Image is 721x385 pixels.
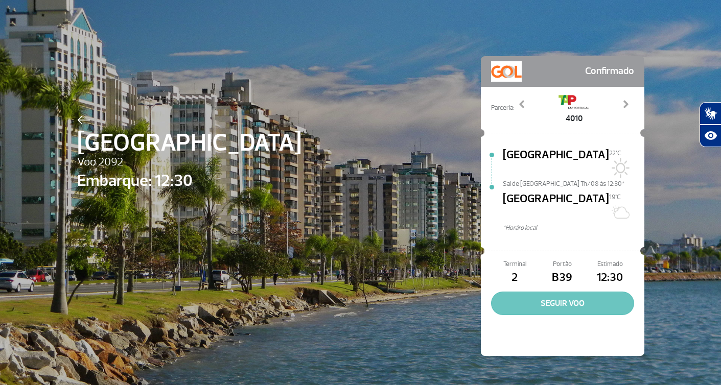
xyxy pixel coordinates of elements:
span: Confirmado [585,61,634,82]
span: 12:30 [586,269,634,286]
span: Embarque: 12:30 [77,169,301,193]
span: Estimado [586,259,634,269]
span: *Horáro local [503,223,644,233]
span: Parceria: [491,103,514,113]
span: Portão [539,259,586,269]
span: 4010 [559,112,589,125]
span: [GEOGRAPHIC_DATA] [77,125,301,161]
span: Terminal [491,259,539,269]
button: Abrir tradutor de língua de sinais. [700,102,721,125]
img: Sol [609,158,630,178]
button: SEGUIR VOO [491,292,634,315]
span: 19°C [609,193,621,201]
span: [GEOGRAPHIC_DATA] [503,147,609,179]
button: Abrir recursos assistivos. [700,125,721,147]
span: Sai de [GEOGRAPHIC_DATA] Th/08 às 12:30* [503,179,644,186]
div: Plugin de acessibilidade da Hand Talk. [700,102,721,147]
span: [GEOGRAPHIC_DATA] [503,190,609,223]
span: 22°C [609,149,621,157]
img: Sol com algumas nuvens [609,202,630,222]
span: Voo 2092 [77,154,301,171]
span: 2 [491,269,539,286]
span: B39 [539,269,586,286]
